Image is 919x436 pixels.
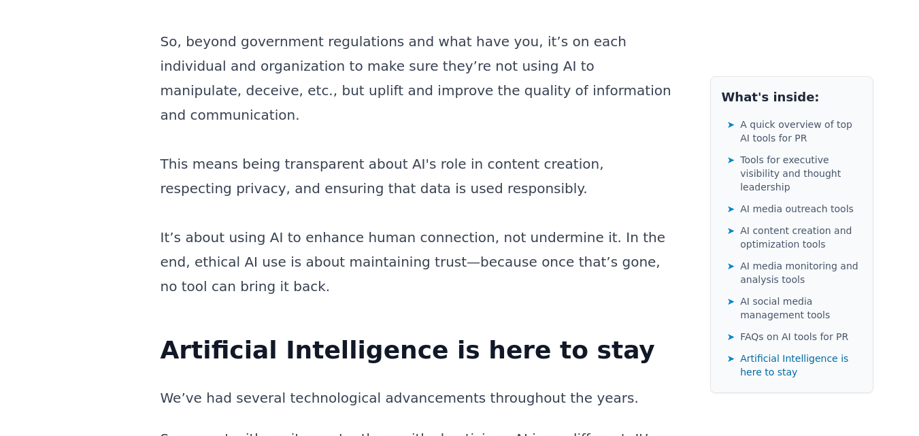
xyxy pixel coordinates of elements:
p: We’ve had several technological advancements throughout the years. [161,386,678,410]
a: ➤A quick overview of top AI tools for PR [727,115,862,148]
a: ➤Tools for executive visibility and thought leadership [727,150,862,197]
a: ➤Artificial Intelligence is here to stay [727,349,862,382]
span: ➤ [727,153,735,167]
span: ➤ [727,118,735,131]
span: AI media monitoring and analysis tools [740,259,861,286]
span: ➤ [727,352,735,365]
a: ➤AI media outreach tools [727,199,862,218]
span: AI media outreach tools [740,202,854,216]
a: ➤AI content creation and optimization tools [727,221,862,254]
h2: What's inside: [722,88,862,107]
span: ➤ [727,295,735,308]
span: FAQs on AI tools for PR [740,330,848,343]
strong: Artificial Intelligence is here to stay [161,336,655,364]
a: ➤FAQs on AI tools for PR [727,327,862,346]
span: ➤ [727,202,735,216]
a: ➤AI media monitoring and analysis tools [727,256,862,289]
span: AI content creation and optimization tools [740,224,861,251]
span: ➤ [727,259,735,273]
span: AI social media management tools [740,295,861,322]
span: ➤ [727,224,735,237]
span: Tools for executive visibility and thought leadership [740,153,861,194]
span: ➤ [727,330,735,343]
a: ➤AI social media management tools [727,292,862,324]
span: A quick overview of top AI tools for PR [740,118,861,145]
span: Artificial Intelligence is here to stay [740,352,861,379]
